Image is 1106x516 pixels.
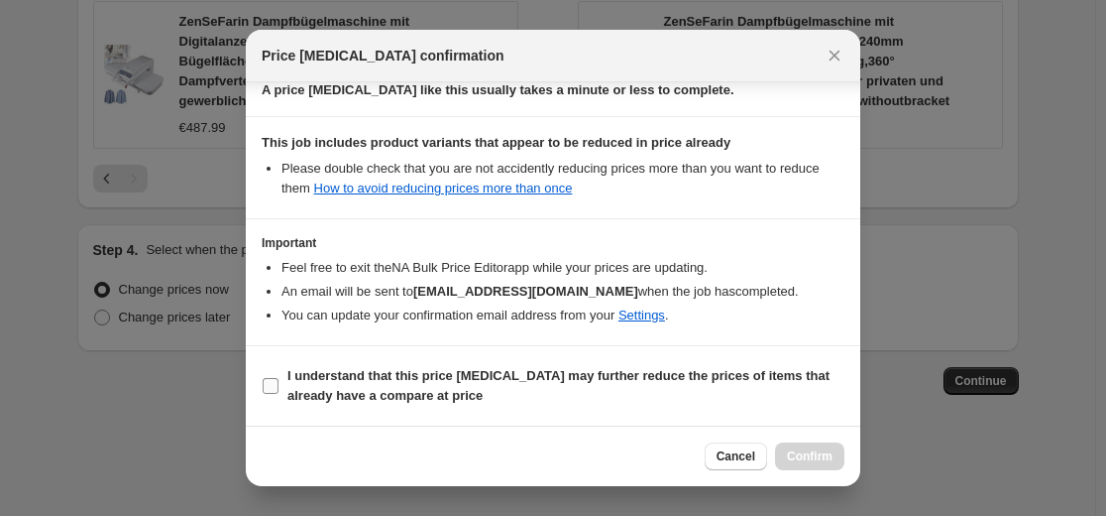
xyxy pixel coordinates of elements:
li: Please double check that you are not accidently reducing prices more than you want to reduce them [281,159,844,198]
button: Close [821,42,848,69]
span: Cancel [717,449,755,464]
b: This job includes product variants that appear to be reduced in price already [262,135,730,150]
span: Price [MEDICAL_DATA] confirmation [262,46,504,65]
b: [EMAIL_ADDRESS][DOMAIN_NAME] [413,284,638,299]
li: Feel free to exit the NA Bulk Price Editor app while your prices are updating. [281,258,844,278]
li: An email will be sent to when the job has completed . [281,282,844,302]
a: How to avoid reducing prices more than once [314,181,573,195]
li: You can update your confirmation email address from your . [281,306,844,325]
button: Cancel [705,443,767,470]
h3: Important [262,235,844,251]
b: A price [MEDICAL_DATA] like this usually takes a minute or less to complete. [262,82,734,97]
b: I understand that this price [MEDICAL_DATA] may further reduce the prices of items that already h... [287,368,829,403]
a: Settings [618,308,665,322]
